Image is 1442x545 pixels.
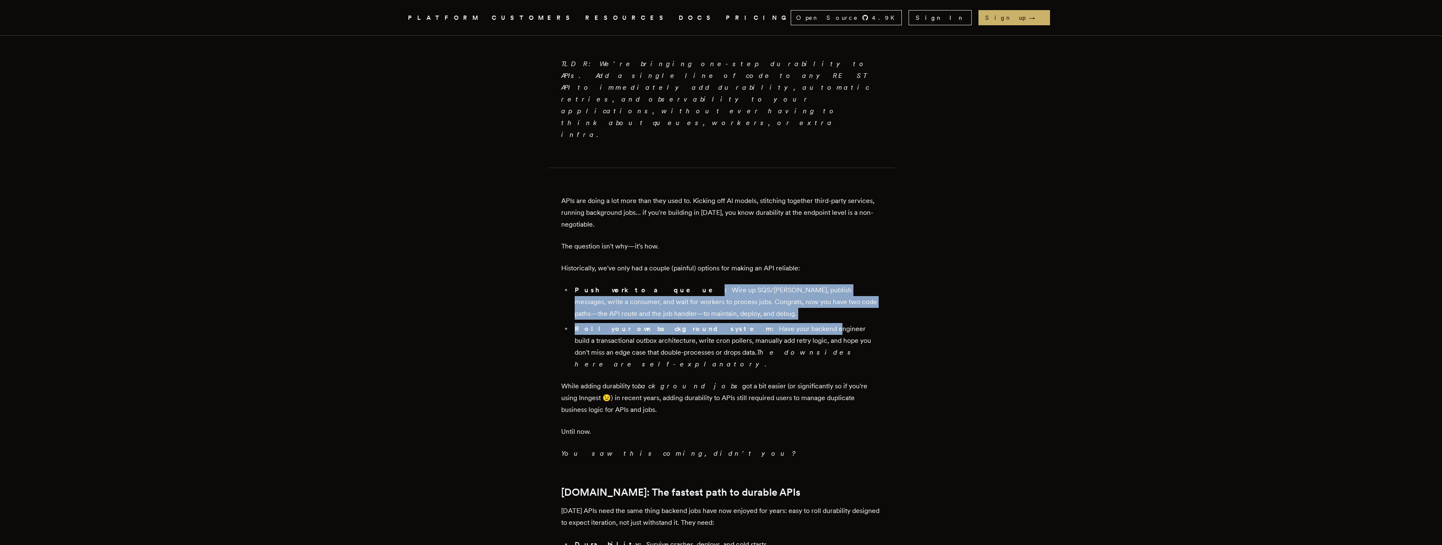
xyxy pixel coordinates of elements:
em: background jobs [638,382,742,390]
li: Wire up SQS/[PERSON_NAME], publish messages, write a consumer, and wait for workers to process jo... [572,284,881,320]
a: Sign In [909,10,972,25]
p: Historically, we've only had a couple (painful) options for making an API reliable: [561,262,881,274]
a: CUSTOMERS [492,13,575,23]
em: You saw this coming, didn't you? [561,449,794,457]
p: APIs are doing a lot more than they used to. Kicking off AI models, stitching together third-part... [561,195,881,230]
span: 4.9 K [872,13,900,22]
span: → [1029,13,1043,22]
p: Until now. [561,426,881,438]
span: Open Source [796,13,858,22]
button: RESOURCES [585,13,669,23]
p: The question isn't why—it's how. [561,240,881,252]
em: TLDR: We're bringing one-step durability to APIs. Add a single line of code to any REST API to im... [561,60,869,139]
a: Sign up [978,10,1050,25]
li: Have your backend engineer build a transactional outbox architecture, write cron pollers, manuall... [572,323,881,370]
button: PLATFORM [408,13,482,23]
p: [DATE] APIs need the same thing backend jobs have now enjoyed for years: easy to roll durability ... [561,505,881,529]
p: While adding durability to got a bit easier (or significantly so if you're using Inngest 😉) in re... [561,380,881,416]
a: PRICING [726,13,791,23]
strong: Push work to a queue: [575,286,732,294]
a: DOCS [679,13,716,23]
h2: [DOMAIN_NAME]: The fastest path to durable APIs [561,486,881,498]
strong: Roll your own background system: [575,325,779,333]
